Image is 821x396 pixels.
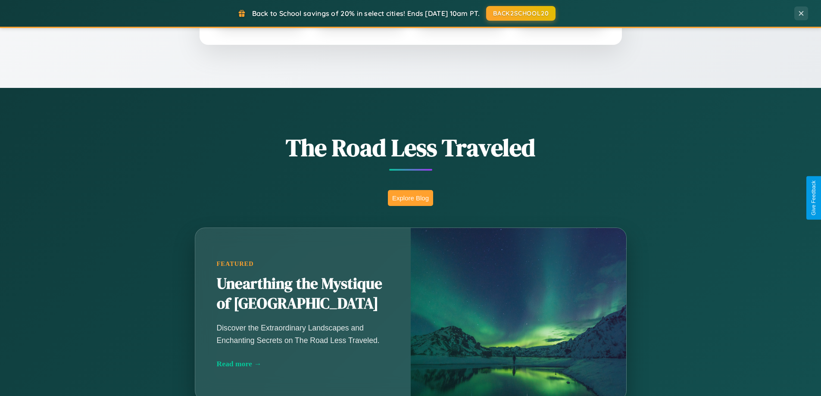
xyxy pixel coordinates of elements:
[217,359,389,368] div: Read more →
[217,322,389,346] p: Discover the Extraordinary Landscapes and Enchanting Secrets on The Road Less Traveled.
[217,274,389,314] h2: Unearthing the Mystique of [GEOGRAPHIC_DATA]
[811,181,817,215] div: Give Feedback
[388,190,433,206] button: Explore Blog
[252,9,480,18] span: Back to School savings of 20% in select cities! Ends [DATE] 10am PT.
[217,260,389,268] div: Featured
[486,6,556,21] button: BACK2SCHOOL20
[152,131,669,164] h1: The Road Less Traveled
